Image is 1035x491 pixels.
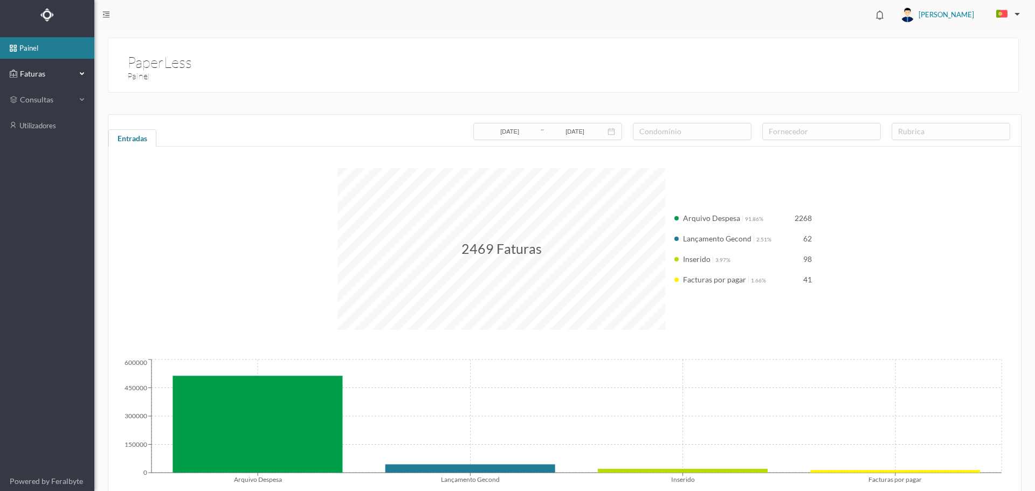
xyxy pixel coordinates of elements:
span: 1.66% [751,277,766,283]
i: icon: menu-fold [102,11,110,18]
span: 41 [803,275,812,284]
input: Data final [545,126,605,137]
tspan: Arquivo Despesa [234,475,282,483]
span: consultas [20,94,74,105]
i: icon: bell [873,8,887,22]
span: Faturas [17,68,77,79]
span: 91.86% [745,216,763,222]
span: Facturas por pagar [683,275,746,284]
h3: Painel [127,70,569,83]
tspan: Lançamento Gecond [441,475,500,483]
tspan: 300000 [125,412,147,420]
input: Data inicial [480,126,540,137]
span: 2268 [795,213,812,223]
span: 62 [803,234,812,243]
tspan: 0 [143,468,147,476]
span: Inserido [683,254,710,264]
span: 2.51% [756,236,771,243]
tspan: Inserido [671,475,695,483]
i: icon: calendar [608,128,615,135]
span: Arquivo Despesa [683,213,740,223]
div: condomínio [639,126,740,137]
tspan: 450000 [125,383,147,391]
span: 3.97% [715,257,730,263]
span: 98 [803,254,812,264]
tspan: 600000 [125,358,147,366]
span: 2469 Faturas [461,240,542,257]
tspan: 150000 [125,440,147,448]
span: Lançamento Gecond [683,234,751,243]
h1: PaperLess [127,51,192,55]
div: Entradas [108,129,156,151]
img: user_titan3.af2715ee.jpg [900,8,915,22]
button: PT [988,6,1024,23]
img: Logo [40,8,54,22]
tspan: Facturas por pagar [868,475,922,483]
div: rubrica [898,126,999,137]
div: fornecedor [769,126,870,137]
